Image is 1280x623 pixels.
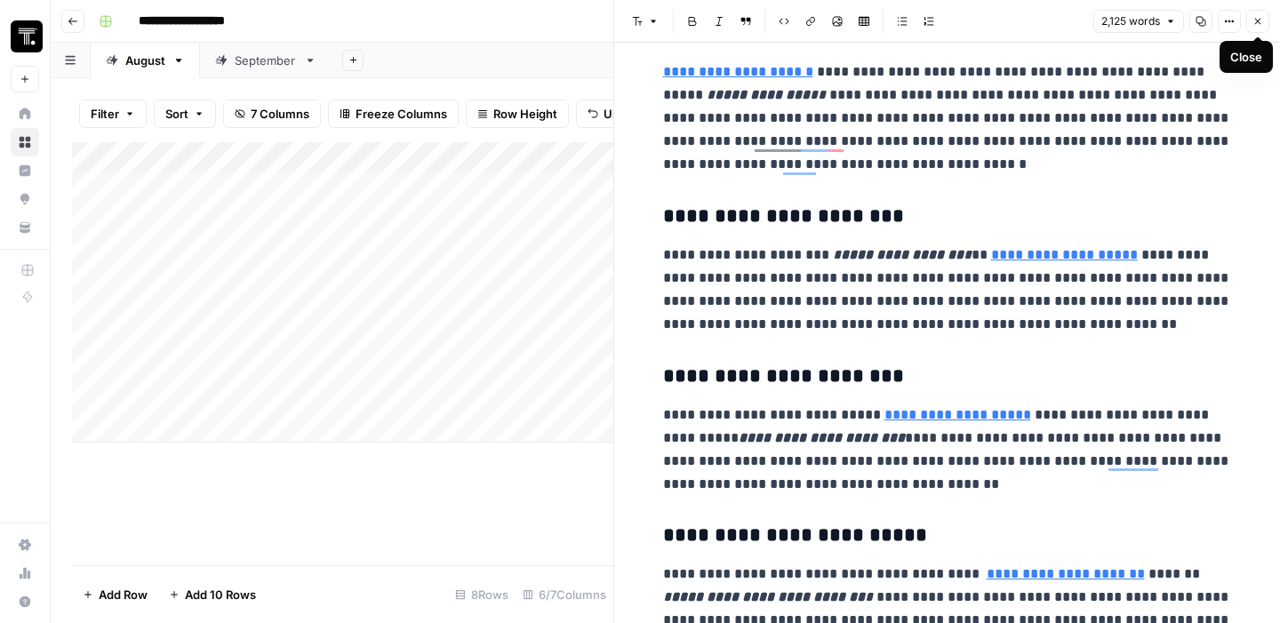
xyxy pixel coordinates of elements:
[448,580,516,609] div: 8 Rows
[516,580,613,609] div: 6/7 Columns
[154,100,216,128] button: Sort
[11,156,39,185] a: Insights
[72,580,158,609] button: Add Row
[493,105,557,123] span: Row Height
[11,100,39,128] a: Home
[1093,10,1184,33] button: 2,125 words
[11,531,39,559] a: Settings
[223,100,321,128] button: 7 Columns
[11,14,39,59] button: Workspace: Thoughtspot
[125,52,165,69] div: August
[11,213,39,242] a: Your Data
[165,105,188,123] span: Sort
[11,587,39,616] button: Help + Support
[185,586,256,603] span: Add 10 Rows
[200,43,332,78] a: September
[251,105,309,123] span: 7 Columns
[11,20,43,52] img: Thoughtspot Logo
[11,128,39,156] a: Browse
[235,52,297,69] div: September
[11,559,39,587] a: Usage
[328,100,459,128] button: Freeze Columns
[158,580,267,609] button: Add 10 Rows
[604,105,634,123] span: Undo
[79,100,147,128] button: Filter
[356,105,447,123] span: Freeze Columns
[466,100,569,128] button: Row Height
[576,100,645,128] button: Undo
[1101,13,1160,29] span: 2,125 words
[91,105,119,123] span: Filter
[99,586,148,603] span: Add Row
[91,43,200,78] a: August
[11,185,39,213] a: Opportunities
[1230,48,1262,66] div: Close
